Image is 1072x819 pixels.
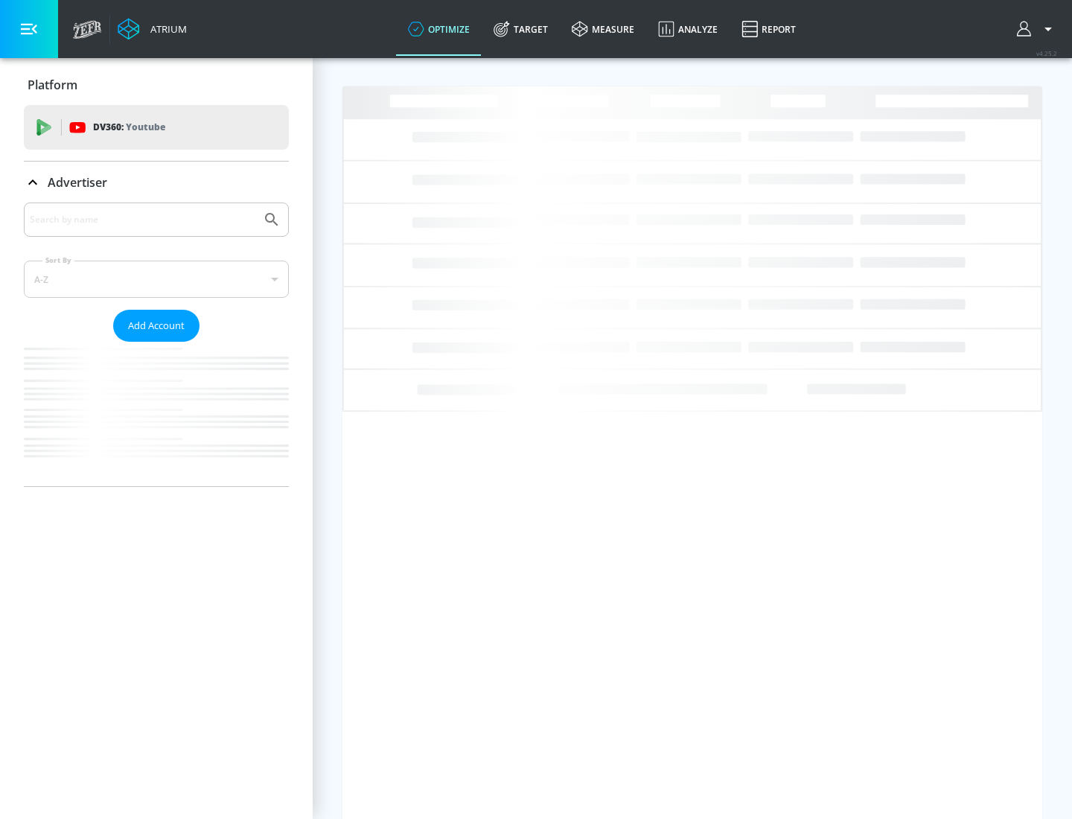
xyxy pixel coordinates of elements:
div: DV360: Youtube [24,105,289,150]
nav: list of Advertiser [24,342,289,486]
a: Analyze [646,2,730,56]
span: v 4.25.2 [1036,49,1057,57]
input: Search by name [30,210,255,229]
div: A-Z [24,261,289,298]
a: Report [730,2,808,56]
a: measure [560,2,646,56]
p: Platform [28,77,77,93]
div: Advertiser [24,162,289,203]
div: Atrium [144,22,187,36]
label: Sort By [42,255,74,265]
button: Add Account [113,310,200,342]
p: Advertiser [48,174,107,191]
p: Youtube [126,119,165,135]
a: optimize [396,2,482,56]
div: Platform [24,64,289,106]
div: Advertiser [24,203,289,486]
a: Atrium [118,18,187,40]
a: Target [482,2,560,56]
p: DV360: [93,119,165,136]
span: Add Account [128,317,185,334]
